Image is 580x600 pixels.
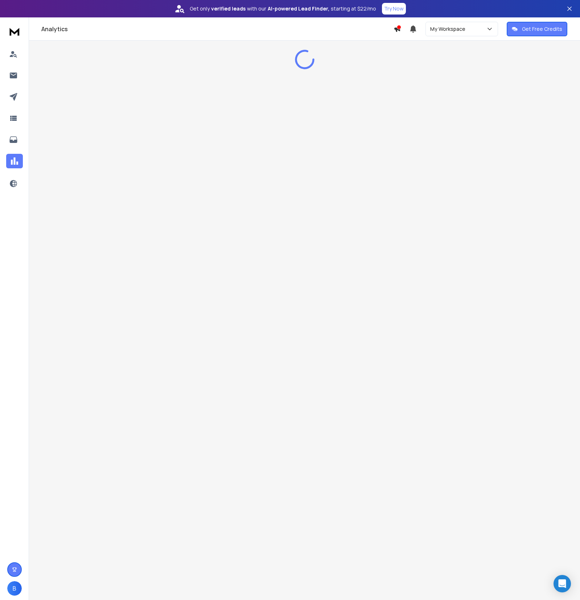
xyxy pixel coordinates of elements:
p: Try Now [384,5,404,12]
img: logo [7,25,22,38]
button: Get Free Credits [507,22,567,36]
button: Try Now [382,3,406,15]
button: B [7,581,22,596]
p: Get only with our starting at $22/mo [190,5,376,12]
h1: Analytics [41,25,394,33]
div: Open Intercom Messenger [554,575,571,592]
strong: AI-powered Lead Finder, [268,5,329,12]
p: My Workspace [430,25,468,33]
strong: verified leads [211,5,246,12]
p: Get Free Credits [522,25,562,33]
